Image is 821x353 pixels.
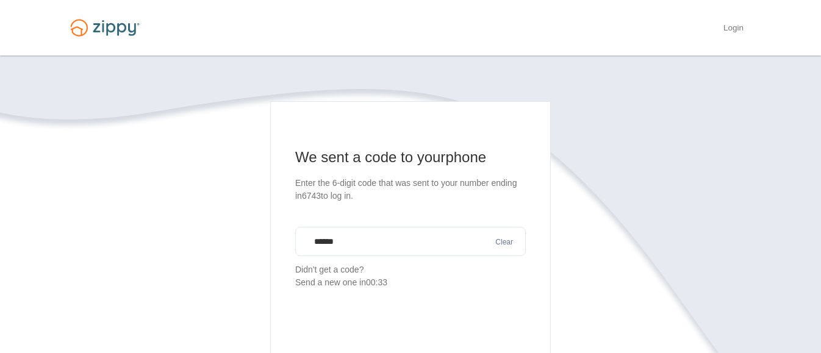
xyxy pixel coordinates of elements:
h1: We sent a code to your phone [295,148,526,167]
img: Logo [63,13,147,42]
a: Login [723,23,744,35]
div: Send a new one in 00:33 [295,276,526,289]
p: Didn't get a code? [295,263,526,289]
button: Clear [492,237,517,248]
p: Enter the 6-digit code that was sent to your number ending in 6743 to log in. [295,177,526,202]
